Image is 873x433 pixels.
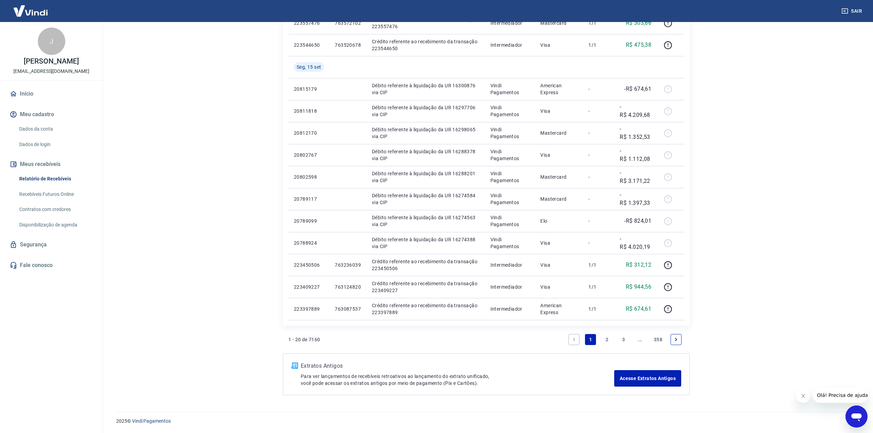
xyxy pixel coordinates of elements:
p: 763520678 [335,42,361,48]
p: Crédito referente ao recebimento da transação 223397889 [372,302,479,316]
p: Débito referente à liquidação da UR 16300876 via CIP [372,82,479,96]
p: 763572102 [335,20,361,26]
p: Vindi Pagamentos [490,126,530,140]
p: 223409227 [294,284,324,290]
ul: Pagination [566,331,684,348]
p: [EMAIL_ADDRESS][DOMAIN_NAME] [13,68,89,75]
p: R$ 674,61 [626,305,652,313]
p: American Express [540,302,577,316]
p: -R$ 3.171,22 [620,169,651,185]
p: 1/1 [588,262,609,268]
p: 20789099 [294,218,324,224]
p: Crédito referente ao recebimento da transação 223450506 [372,258,479,272]
span: Olá! Precisa de ajuda? [4,5,58,10]
p: Intermediador [490,284,530,290]
a: Next page [671,334,682,345]
span: Seg, 15 set [297,64,321,70]
p: Débito referente à liquidação da UR 16274388 via CIP [372,236,479,250]
p: Crédito referente ao recebimento da transação 223557476 [372,16,479,30]
p: Intermediador [490,306,530,312]
p: 1/1 [588,284,609,290]
p: Crédito referente ao recebimento da transação 223409227 [372,280,479,294]
p: Extratos Antigos [301,362,614,370]
p: Vindi Pagamentos [490,170,530,184]
p: R$ 944,56 [626,283,652,291]
p: Débito referente à liquidação da UR 16297706 via CIP [372,104,479,118]
a: Segurança [8,237,95,252]
p: - [588,174,609,180]
p: - [588,196,609,202]
p: -R$ 4.209,68 [620,103,651,119]
p: R$ 312,12 [626,261,652,269]
p: - [588,218,609,224]
button: Meu cadastro [8,107,95,122]
a: Fale conosco [8,258,95,273]
a: Dados de login [16,137,95,152]
p: Visa [540,152,577,158]
iframe: Fechar mensagem [796,389,810,403]
p: Intermediador [490,262,530,268]
p: Visa [540,262,577,268]
p: 20788924 [294,240,324,246]
p: -R$ 674,61 [624,85,651,93]
p: 20802767 [294,152,324,158]
p: R$ 475,38 [626,41,652,49]
a: Page 3 [618,334,629,345]
p: Visa [540,284,577,290]
p: Débito referente à liquidação da UR 16288201 via CIP [372,170,479,184]
a: Dados da conta [16,122,95,136]
p: -R$ 4.020,19 [620,235,651,251]
div: J [38,27,65,55]
p: 223557476 [294,20,324,26]
p: Visa [540,42,577,48]
a: Relatório de Recebíveis [16,172,95,186]
p: [PERSON_NAME] [24,58,79,65]
p: -R$ 1.397,33 [620,191,651,207]
p: 763087537 [335,306,361,312]
p: 2025 © [116,418,857,425]
p: R$ 303,66 [626,19,652,27]
p: Vindi Pagamentos [490,236,530,250]
p: 1/1 [588,42,609,48]
p: Visa [540,240,577,246]
p: American Express [540,82,577,96]
p: Débito referente à liquidação da UR 16274584 via CIP [372,192,479,206]
p: Intermediador [490,42,530,48]
p: Vindi Pagamentos [490,148,530,162]
p: 20789117 [294,196,324,202]
p: - [588,86,609,92]
a: Início [8,86,95,101]
p: 223544650 [294,42,324,48]
p: - [588,240,609,246]
img: ícone [291,363,298,369]
p: -R$ 1.112,08 [620,147,651,163]
p: Débito referente à liquidação da UR 16298065 via CIP [372,126,479,140]
p: -R$ 1.352,53 [620,125,651,141]
a: Jump forward [634,334,645,345]
p: 763236039 [335,262,361,268]
p: - [588,152,609,158]
p: 20802598 [294,174,324,180]
p: Intermediador [490,20,530,26]
p: 20815179 [294,86,324,92]
p: 1/1 [588,306,609,312]
button: Sair [840,5,865,18]
iframe: Botão para abrir a janela de mensagens [846,406,868,428]
p: Débito referente à liquidação da UR 16274563 via CIP [372,214,479,228]
a: Previous page [568,334,579,345]
p: 223450506 [294,262,324,268]
a: Page 358 [651,334,665,345]
p: Para ver lançamentos de recebíveis retroativos ao lançamento do extrato unificado, você pode aces... [301,373,614,387]
p: -R$ 824,01 [624,217,651,225]
p: Vindi Pagamentos [490,104,530,118]
img: Vindi [8,0,53,21]
a: Page 2 [601,334,612,345]
p: 1 - 20 de 7160 [288,336,320,343]
iframe: Mensagem da empresa [813,388,868,403]
p: 1/1 [588,20,609,26]
p: Débito referente à liquidação da UR 16288378 via CIP [372,148,479,162]
p: Elo [540,218,577,224]
p: 20811818 [294,108,324,114]
a: Disponibilização de agenda [16,218,95,232]
p: Mastercard [540,20,577,26]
